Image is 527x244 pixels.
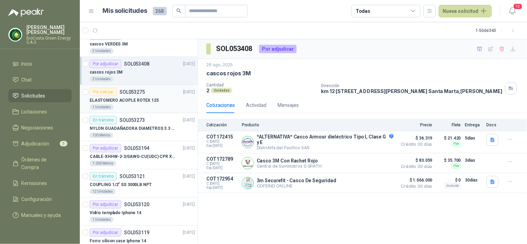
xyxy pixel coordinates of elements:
[206,156,238,162] p: COT172789
[437,156,461,165] p: $ 35.700
[90,69,123,76] p: cascos rojos 3M
[257,145,394,150] p: DistriAlfa del Pacifico SAS
[90,189,116,194] div: 12 Unidades
[26,36,72,44] p: BioCosta Green Energy S.A.S
[206,182,238,186] span: C: [DATE]
[8,57,72,70] a: Inicio
[90,200,121,209] div: Por adjudicar
[90,60,121,68] div: Por adjudicar
[90,217,114,222] div: 1 Unidades
[9,28,22,41] img: Company Logo
[398,184,433,188] span: Crédito 30 días
[8,209,72,222] a: Manuales y ayuda
[80,197,198,226] a: Por adjudicarSOL053120[DATE] Vidrio templado Iphone 141 Unidades
[321,83,503,88] p: Dirección
[487,123,501,127] p: Docs
[183,229,195,236] p: [DATE]
[398,134,433,142] span: $ 36.319
[257,134,394,145] p: *ALTERNATIVA* Casco Armour dieléctrico Tipo I, Clase G y E
[90,172,117,180] div: En tránsito
[259,45,297,53] div: Por adjudicar
[398,165,433,169] span: Crédito 30 días
[321,88,503,94] p: km 12 [STREET_ADDRESS][PERSON_NAME] Santa Marta , [PERSON_NAME]
[257,163,322,169] p: Central de Suministros G SPATH
[439,5,492,17] button: Nueva solicitud
[206,162,238,166] span: C: [DATE]
[22,179,47,187] span: Remisiones
[22,92,46,100] span: Solicitudes
[206,62,233,68] p: 26 ago, 2025
[22,124,53,132] span: Negociaciones
[22,108,47,116] span: Licitaciones
[124,146,149,151] p: SOL053194
[183,89,195,95] p: [DATE]
[257,158,322,163] p: Casco 3M Con Rachet Rojo
[278,101,299,109] div: Mensajes
[153,7,167,15] span: 268
[90,48,114,54] div: 2 Unidades
[206,87,209,93] p: 2
[183,117,195,124] p: [DATE]
[60,141,67,146] span: 3
[513,3,523,10] span: 13
[103,6,147,16] h1: Mis solicitudes
[124,230,149,235] p: SOL053119
[398,156,433,165] span: $ 83.059
[90,161,116,166] div: 1.000 Metros
[211,88,232,93] div: Unidades
[206,101,235,109] div: Cotizaciones
[80,113,198,141] a: En tránsitoSOL053273[DATE] NYLON GUADAÑADORA DIAMETROS 3.3 mm100 Metros
[183,61,195,67] p: [DATE]
[120,118,145,123] p: SOL053273
[183,201,195,208] p: [DATE]
[90,182,152,188] p: COUPLING 1/2" SS 3000LB NPT
[90,116,117,124] div: En tránsito
[124,202,149,207] p: SOL053120
[90,153,176,160] p: CABLE-XHHW-2-3/0AWG-CU(UDC) CPR XLPE FR
[90,125,176,132] p: NYLON GUADAÑADORA DIAMETROS 3.3 mm
[120,174,145,179] p: SOL053121
[437,134,461,142] p: $ 21.420
[90,144,121,152] div: Por adjudicar
[90,104,114,110] div: 1 Unidades
[206,83,316,87] p: Cantidad
[437,176,461,184] p: $ 0
[445,183,461,188] div: Incluido
[206,134,238,140] p: COT172415
[8,121,72,134] a: Negociaciones
[8,89,72,102] a: Solicitudes
[8,193,72,206] a: Configuración
[206,186,238,190] span: Exp: [DATE]
[80,85,198,113] a: Por cotizarSOL053275[DATE] ELASTOMERO ACOPLE ROTEX 1251 Unidades
[465,176,483,184] p: 30 días
[8,73,72,86] a: Chat
[90,133,113,138] div: 100 Metros
[206,123,238,127] p: Cotización
[183,173,195,180] p: [DATE]
[22,195,52,203] span: Configuración
[398,176,433,184] span: $ 1.066.000
[80,169,198,197] a: En tránsitoSOL053121[DATE] COUPLING 1/2" SS 3000LB NPT12 Unidades
[206,144,238,148] span: Exp: [DATE]
[246,101,266,109] div: Actividad
[206,70,251,77] p: cascos rojos 3M
[506,5,519,17] button: 13
[257,183,336,188] p: COFEIND ON LINE
[242,136,254,148] img: Company Logo
[242,158,254,169] img: Company Logo
[22,60,33,68] span: Inicio
[398,123,433,127] p: Precio
[124,61,149,66] p: SOL053408
[8,153,72,174] a: Órdenes de Compra
[8,137,72,150] a: Adjudicación3
[242,177,254,189] img: Company Logo
[22,211,61,219] span: Manuales y ayuda
[90,41,128,48] p: cascos VERDES 3M
[90,210,141,216] p: Vidrio templado Iphone 14
[8,105,72,118] a: Licitaciones
[242,123,394,127] p: Producto
[80,29,198,57] a: Por adjudicarSOL053409[DATE] cascos VERDES 3M2 Unidades
[398,142,433,146] span: Crédito 30 días
[206,140,238,144] span: C: [DATE]
[465,123,483,127] p: Entrega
